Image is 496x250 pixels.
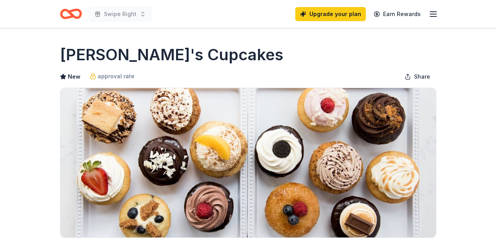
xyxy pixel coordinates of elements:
button: Swipe Right [88,6,152,22]
img: Image for Molly's Cupcakes [60,88,436,237]
span: Share [414,72,430,81]
a: Home [60,5,82,23]
span: Swipe Right [104,9,136,19]
a: Earn Rewards [369,7,425,21]
h1: [PERSON_NAME]'s Cupcakes [60,44,283,66]
span: approval rate [98,72,134,81]
button: Share [398,69,436,85]
a: Upgrade your plan [295,7,366,21]
a: approval rate [90,72,134,81]
span: New [68,72,80,81]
